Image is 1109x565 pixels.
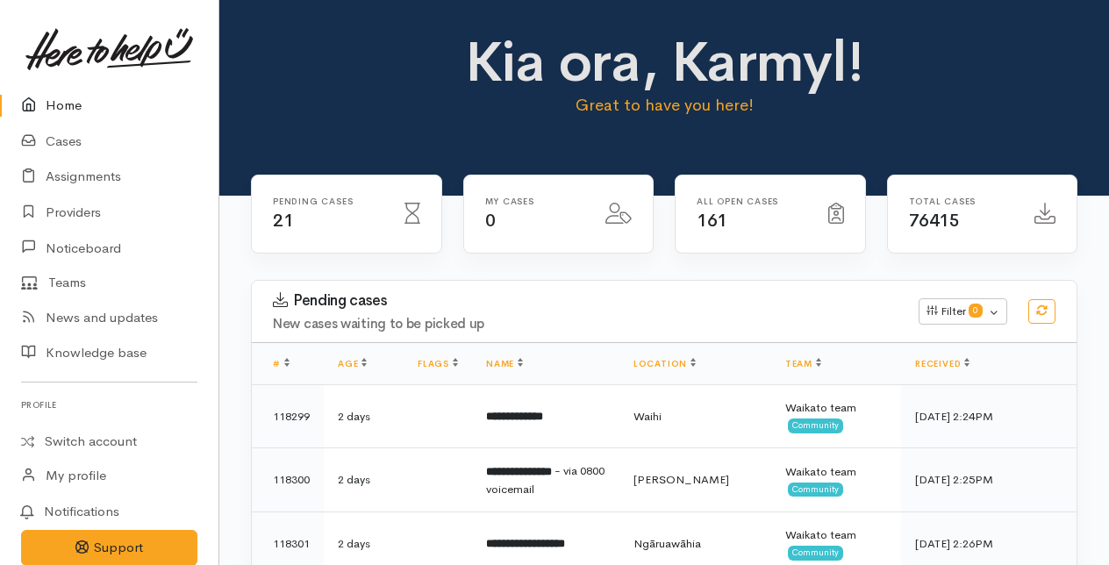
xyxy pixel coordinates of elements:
[788,546,843,560] span: Community
[785,358,821,369] a: Team
[788,483,843,497] span: Community
[273,292,898,310] h3: Pending cases
[909,197,1014,206] h6: Total cases
[697,210,727,232] span: 161
[324,385,404,448] td: 2 days
[463,32,866,93] h1: Kia ora, Karmyl!
[486,358,523,369] a: Name
[915,358,969,369] a: Received
[788,418,843,433] span: Community
[324,448,404,512] td: 2 days
[633,409,662,424] span: Waihi
[633,358,696,369] a: Location
[969,304,983,318] span: 0
[697,197,807,206] h6: All Open cases
[418,358,458,369] a: Flags
[273,358,290,369] a: #
[273,210,293,232] span: 21
[901,448,1077,512] td: [DATE] 2:25PM
[919,298,1007,325] button: Filter0
[909,210,960,232] span: 76415
[633,536,701,551] span: Ngāruawāhia
[252,385,324,448] td: 118299
[486,463,605,497] span: - via 0800 voicemail
[252,448,324,512] td: 118300
[485,197,585,206] h6: My cases
[485,210,496,232] span: 0
[463,93,866,118] p: Great to have you here!
[771,448,901,512] td: Waikato team
[901,385,1077,448] td: [DATE] 2:24PM
[338,358,367,369] a: Age
[633,472,729,487] span: [PERSON_NAME]
[21,393,197,417] h6: Profile
[273,197,383,206] h6: Pending cases
[273,317,898,332] h4: New cases waiting to be picked up
[771,385,901,448] td: Waikato team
